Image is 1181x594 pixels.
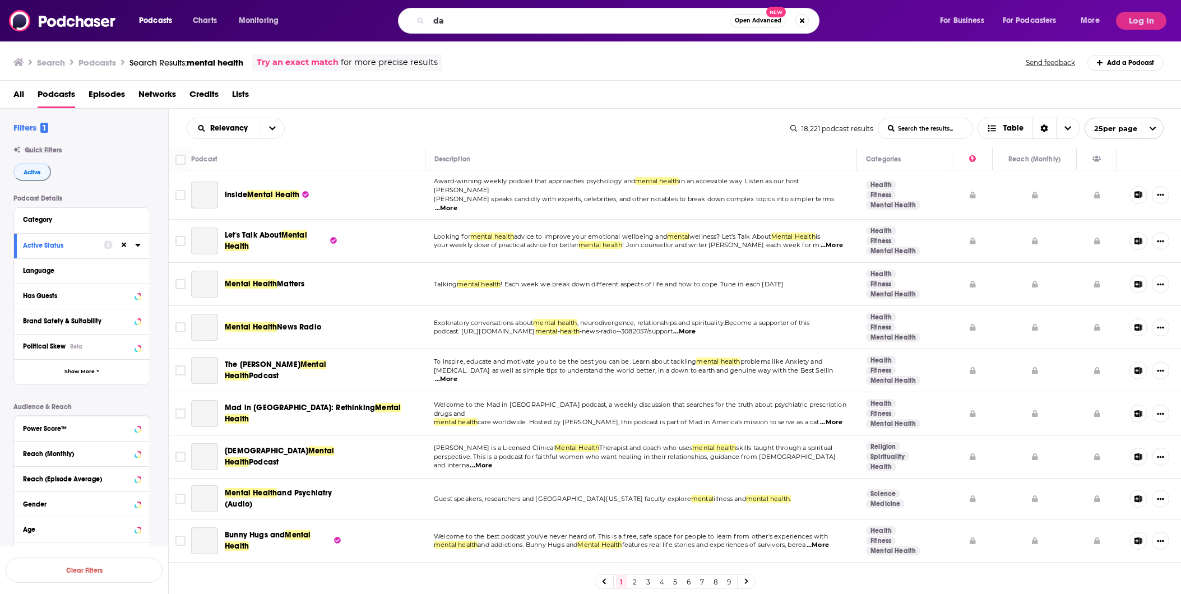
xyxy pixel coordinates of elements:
span: Toggle select row [175,236,186,246]
a: Science [866,489,900,498]
div: Language [23,267,133,275]
button: open menu [932,12,998,30]
button: Active Status [23,238,104,252]
span: and Psychiatry (Audio) [225,488,332,509]
span: mental health [692,444,736,452]
span: Podcast [249,371,279,380]
div: Beta [70,343,82,350]
span: Mental Health [577,541,622,549]
a: Health [866,399,896,408]
button: Show More Button [1152,361,1169,379]
span: in an accessible way. Listen as our host [PERSON_NAME] [434,177,799,194]
span: Mental Health [555,444,599,452]
button: open menu [995,12,1073,30]
a: Mental Health Matters [191,271,218,298]
button: Category [23,212,141,226]
button: Gender [23,496,141,511]
div: 18,221 podcast results [790,124,873,133]
span: Talking [434,280,457,288]
a: Medicine [866,499,905,508]
a: 2 [629,575,641,588]
a: Inside Mental Health [191,182,218,208]
button: Show More Button [1152,448,1169,466]
a: Mad in [GEOGRAPHIC_DATA]: RethinkingMental Health [225,402,406,425]
button: Reach (Monthly) [23,446,141,460]
button: open menu [187,124,261,132]
span: ...More [820,418,842,427]
button: Power Score™ [23,421,141,435]
button: Choose View [978,118,1080,139]
span: podcast: [URL][DOMAIN_NAME] [434,327,535,335]
a: Mental Health [866,290,920,299]
div: Description [434,152,470,166]
a: Mental Health [866,201,920,210]
span: Matters [277,279,304,289]
span: and addictions. Bunny Hugs and [478,541,577,549]
span: Active [24,169,41,175]
span: Relevancy [210,124,252,132]
a: Fitness [866,366,896,375]
span: ...More [470,461,492,470]
span: [PERSON_NAME] speaks candidly with experts, celebrities, and other notables to break down complex... [434,195,834,203]
span: is [816,233,820,240]
div: Category [23,216,133,224]
a: The [PERSON_NAME]Mental HealthPodcast [225,359,374,382]
button: open menu [261,118,284,138]
a: Mental Health and Psychiatry (Audio) [191,485,218,512]
span: Lists [232,85,249,108]
h3: Podcasts [78,57,116,68]
a: Mental Health [866,419,920,428]
span: Welcome to the Mad in [GEOGRAPHIC_DATA] podcast, a weekly discussion that searches for the truth ... [434,401,846,417]
span: Let's Talk About [225,230,281,240]
a: LDS Mental Health Podcast [191,443,218,470]
span: mental health [533,319,577,327]
span: mental health [187,57,243,68]
button: Reach (Episode Average) [23,471,141,485]
span: mental health [434,541,478,549]
span: Toggle select row [175,452,186,462]
span: [MEDICAL_DATA] as well as simple tips to understand the world better, in a down to earth and genu... [434,366,833,374]
span: illness and [714,495,746,503]
span: Quick Filters [25,146,62,154]
button: Open AdvancedNew [730,14,786,27]
span: Mental Health [771,233,816,240]
span: ...More [821,241,843,250]
span: The [PERSON_NAME] [225,360,300,369]
button: Log In [1116,12,1166,30]
span: your weekly dose of practical advice for better [434,241,578,249]
a: Networks [138,85,176,108]
a: Podchaser - Follow, Share and Rate Podcasts [9,10,117,31]
span: problems like Anxiety and [740,358,822,365]
button: Show More Button [1152,275,1169,293]
a: Mental Health [866,376,920,385]
a: 9 [724,575,735,588]
span: skills taught through a spiritual [736,444,832,452]
span: 25 per page [1085,120,1137,137]
p: Audience & Reach [13,403,150,411]
a: InsideMental Health [225,189,309,201]
span: mental health [470,233,514,240]
div: Reach (Episode Average) [23,475,131,483]
button: open menu [231,12,293,30]
a: Mental Healthand Psychiatry (Audio) [225,488,355,510]
div: Age [23,526,131,533]
a: Add a Podcast [1087,55,1164,71]
div: Reach (Monthly) [23,450,131,458]
a: Fitness [866,280,896,289]
span: mental health [434,418,478,426]
div: Categories [866,152,901,166]
a: All [13,85,24,108]
span: mental health [696,358,740,365]
a: 1 [616,575,627,588]
button: Has Guests [23,289,141,303]
a: Bunny Hugs andMental Health [225,530,341,552]
span: Credits [189,85,219,108]
a: 4 [656,575,668,588]
span: Monitoring [239,13,279,29]
button: Active [13,163,51,181]
span: [DEMOGRAPHIC_DATA] [225,446,308,456]
span: features real life stories and experiences of survivors, berea [622,541,806,549]
span: Inside [225,190,247,199]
